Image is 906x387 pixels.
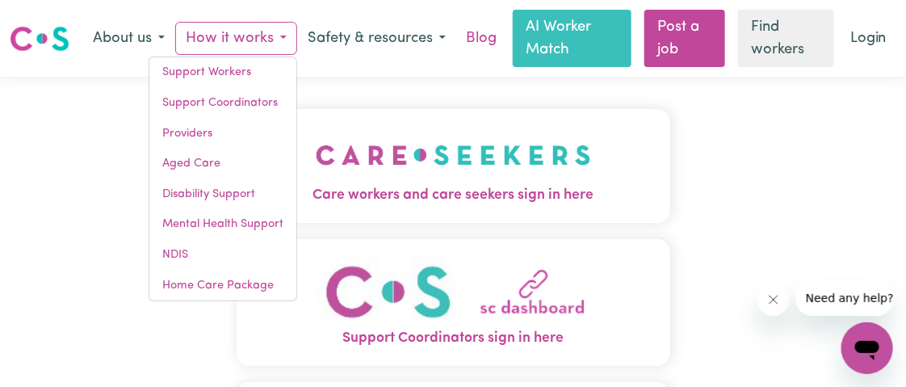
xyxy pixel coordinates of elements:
a: Find workers [738,10,834,67]
div: How it works [149,57,297,301]
span: Care workers and care seekers sign in here [237,185,670,206]
a: Support Workers [149,57,296,88]
a: Login [841,21,896,57]
span: Need any help? [10,11,98,24]
a: Careseekers logo [10,20,69,57]
a: Support Coordinators [149,88,296,119]
button: About us [82,22,175,56]
a: Mental Health Support [149,209,296,240]
button: Support Coordinators sign in here [237,239,670,366]
span: Support Coordinators sign in here [237,328,670,349]
iframe: Message from company [796,280,893,316]
a: Disability Support [149,179,296,210]
a: Aged Care [149,149,296,179]
button: Care workers and care seekers sign in here [237,109,670,222]
a: Home Care Package [149,271,296,301]
button: Safety & resources [297,22,456,56]
a: NDIS [149,240,296,271]
a: Providers [149,119,296,149]
iframe: Close message [757,284,790,316]
a: Post a job [644,10,725,67]
img: Careseekers logo [10,24,69,53]
iframe: Button to launch messaging window [841,322,893,374]
button: How it works [175,22,297,56]
a: Blog [456,21,506,57]
a: AI Worker Match [513,10,631,67]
